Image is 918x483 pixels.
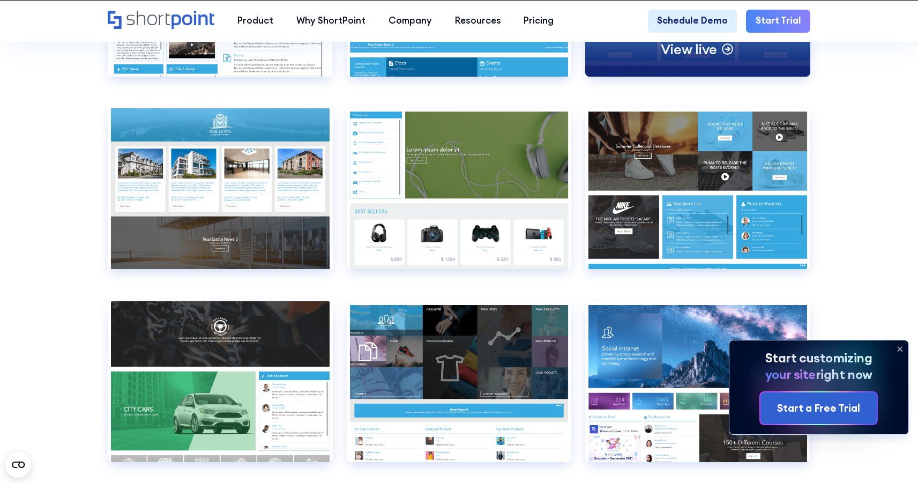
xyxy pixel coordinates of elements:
p: View live [661,40,717,58]
a: Start Trial [746,10,810,33]
a: Real Estate 3 [108,108,333,287]
a: Home [108,11,214,31]
a: Resources [443,10,512,33]
a: Social 1 [585,301,810,480]
a: Why ShortPoint [285,10,377,33]
a: Retail 3 [108,301,333,480]
a: Pricing [512,10,565,33]
a: Retail 2 [585,108,810,287]
a: Start a Free Trial [760,392,877,425]
div: Product [237,14,273,28]
a: Retail 1 [347,108,572,287]
div: Start a Free Trial [777,400,860,416]
a: Schedule Demo [648,10,737,33]
a: Retail 4 [347,301,572,480]
button: Open CMP widget [5,452,31,478]
div: Pricing [524,14,554,28]
div: Resources [455,14,501,28]
div: Company [389,14,432,28]
div: Why ShortPoint [296,14,365,28]
a: Company [377,10,443,33]
a: Product [226,10,285,33]
iframe: Chat Widget [864,432,918,483]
